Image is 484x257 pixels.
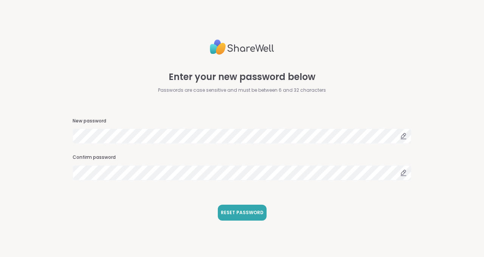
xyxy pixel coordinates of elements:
[210,36,274,58] img: ShareWell Logo
[218,205,267,221] button: RESET PASSWORD
[221,209,264,216] span: RESET PASSWORD
[73,154,411,161] h3: Confirm password
[158,87,326,94] span: Passwords are case sensitive and must be between 6 and 32 characters
[169,70,315,84] span: Enter your new password below
[73,118,411,124] h3: New password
